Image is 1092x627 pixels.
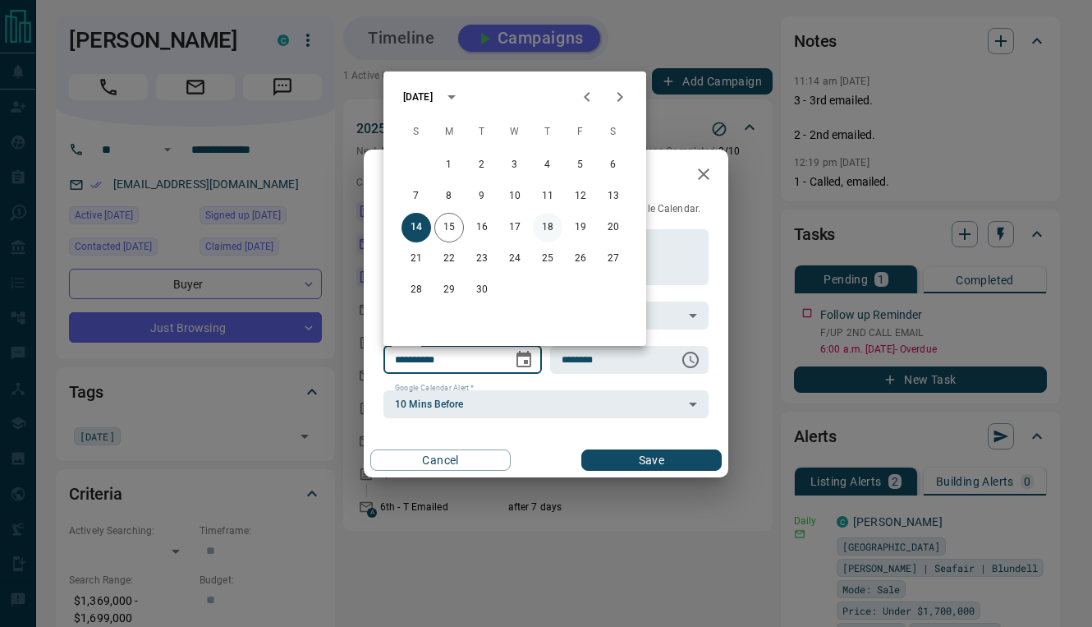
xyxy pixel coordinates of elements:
span: Saturday [599,116,628,149]
button: 3 [500,150,530,180]
button: 21 [401,244,431,274]
button: Previous month [571,81,603,113]
div: 10 Mins Before [383,390,709,418]
button: 23 [467,244,497,274]
button: 13 [599,182,628,211]
button: 11 [533,182,562,211]
button: Choose time, selected time is 6:00 AM [674,343,707,376]
label: Date [395,339,415,349]
button: 6 [599,150,628,180]
span: Wednesday [500,116,530,149]
button: Choose date, selected date is Sep 14, 2025 [507,343,540,376]
button: 10 [500,182,530,211]
button: 29 [434,275,464,305]
span: Sunday [401,116,431,149]
button: 18 [533,213,562,242]
button: 20 [599,213,628,242]
button: 28 [401,275,431,305]
span: Tuesday [467,116,497,149]
span: Friday [566,116,595,149]
button: 7 [401,182,431,211]
button: 14 [401,213,431,242]
button: Save [581,450,722,471]
button: 2 [467,150,497,180]
button: 9 [467,182,497,211]
button: 1 [434,150,464,180]
button: 22 [434,244,464,274]
button: Next month [603,81,636,113]
button: 15 [434,213,464,242]
button: calendar view is open, switch to year view [438,83,466,111]
button: 27 [599,244,628,274]
button: 12 [566,182,595,211]
div: [DATE] [403,90,433,104]
button: 19 [566,213,595,242]
h2: Edit Task [364,150,469,202]
span: Monday [434,116,464,149]
button: 16 [467,213,497,242]
button: 8 [434,182,464,211]
button: 17 [500,213,530,242]
button: 5 [566,150,595,180]
span: Thursday [533,116,562,149]
button: Cancel [370,450,511,471]
button: 4 [533,150,562,180]
button: 25 [533,244,562,274]
button: 26 [566,244,595,274]
button: 30 [467,275,497,305]
label: Google Calendar Alert [395,383,474,394]
label: Time [562,339,583,349]
button: 24 [500,244,530,274]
